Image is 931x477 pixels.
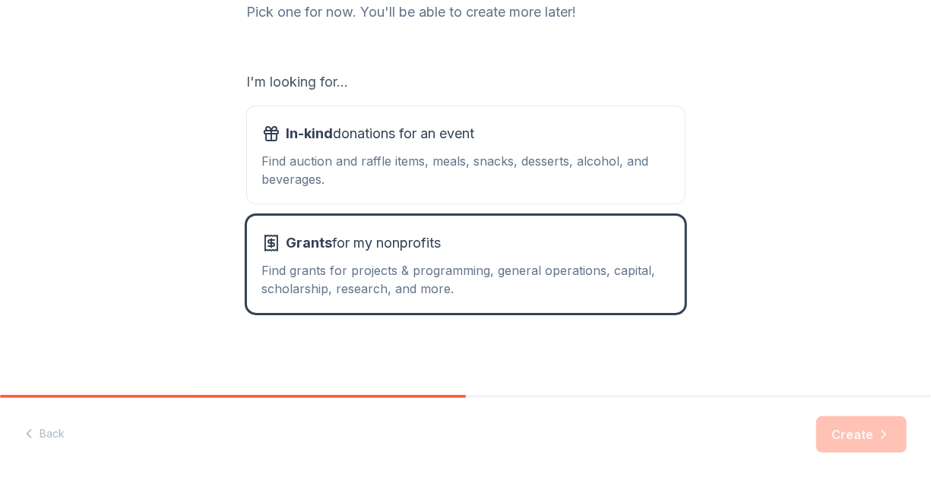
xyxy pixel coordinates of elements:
button: In-kinddonations for an eventFind auction and raffle items, meals, snacks, desserts, alcohol, and... [247,106,685,204]
span: In-kind [287,125,334,141]
span: donations for an event [287,122,475,146]
div: Find grants for projects & programming, general operations, capital, scholarship, research, and m... [262,261,670,298]
button: Grantsfor my nonprofitsFind grants for projects & programming, general operations, capital, schol... [247,216,685,313]
span: Grants [287,235,333,251]
span: for my nonprofits [287,231,442,255]
div: I'm looking for... [247,70,685,94]
div: Find auction and raffle items, meals, snacks, desserts, alcohol, and beverages. [262,152,670,188]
